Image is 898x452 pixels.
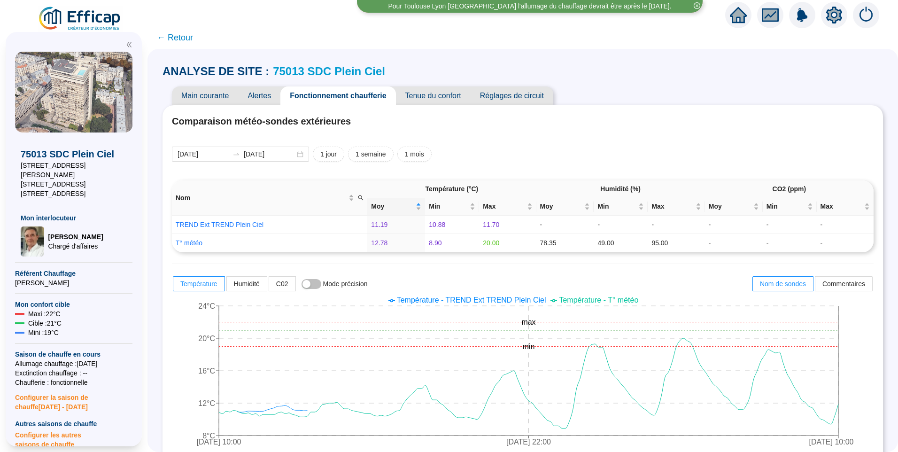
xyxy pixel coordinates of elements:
th: Min [425,198,479,216]
span: Température [180,280,217,288]
img: Chargé d'affaires [21,226,44,257]
span: search [358,195,364,201]
input: Date de fin [244,149,295,159]
tspan: [DATE] 22:00 [506,438,551,446]
span: to [232,150,240,158]
th: Moy [367,198,425,216]
th: Température (°C) [367,180,536,198]
span: 11.19 [371,221,387,228]
tspan: 24°C [198,302,215,310]
td: - [817,234,874,252]
tspan: 16°C [198,367,215,375]
img: alerts [853,2,879,28]
a: T° météo [176,239,202,247]
span: Alertes [238,86,280,105]
td: - [763,234,817,252]
th: Nom [172,180,367,216]
tspan: 12°C [198,399,215,407]
th: Min [594,198,648,216]
span: search [356,191,365,205]
span: Mon confort cible [15,300,132,309]
span: Humidité [234,280,260,288]
span: 11.70 [483,221,499,228]
tspan: [DATE] 10:00 [809,438,854,446]
h4: Comparaison météo-sondes extérieures [172,115,874,128]
span: Température - T° météo [559,296,638,304]
td: - [763,216,817,234]
span: 1 jour [320,149,337,159]
span: 1 semaine [356,149,386,159]
span: Réglages de circuit [471,86,553,105]
span: Min [766,202,805,211]
tspan: [DATE] 10:00 [197,438,241,446]
th: Moy [705,198,763,216]
span: Allumage chauffage : [DATE] [15,359,132,368]
td: - [648,216,704,234]
span: Mode précision [323,280,368,288]
span: Maxi : 22 °C [28,309,61,319]
th: Moy [536,198,594,216]
span: Moy [709,202,751,211]
span: ← Retour [157,31,193,44]
tspan: 20°C [198,335,215,343]
span: Min [429,202,468,211]
span: Fonctionnement chaufferie [280,86,395,105]
div: Pour Toulouse Lyon [GEOGRAPHIC_DATA] l'allumage du chauffage devrait être après le [DATE]. [388,1,671,11]
span: swap-right [232,150,240,158]
span: Configurer la saison de chauffe [DATE] - [DATE] [15,387,132,412]
img: alerts [789,2,815,28]
span: Main courante [172,86,238,105]
tspan: 8°C [202,432,215,440]
th: Min [763,198,817,216]
span: [PERSON_NAME] [48,232,103,242]
span: Moy [540,202,583,211]
th: Max [479,198,536,216]
th: CO2 (ppm) [705,180,874,198]
button: 1 jour [313,147,344,162]
span: C02 [276,280,288,288]
span: Nom [176,193,347,203]
span: Chaufferie : fonctionnelle [15,378,132,387]
span: [STREET_ADDRESS] [21,179,127,189]
span: ANALYSE DE SITE : [163,64,269,79]
td: 95.00 [648,234,704,252]
button: 1 semaine [348,147,394,162]
span: double-left [126,41,132,48]
tspan: min [523,343,535,351]
span: 12.78 [371,239,387,247]
span: 8.90 [429,239,441,247]
span: [PERSON_NAME] [15,278,132,288]
span: 1 mois [405,149,424,159]
span: Chargé d'affaires [48,242,103,251]
input: Date de début [178,149,229,159]
td: 49.00 [594,234,648,252]
th: Max [817,198,874,216]
span: fund [762,7,779,23]
a: 75013 SDC Plein Ciel [273,65,385,78]
span: [STREET_ADDRESS][PERSON_NAME] [21,161,127,179]
th: Max [648,198,704,216]
button: 1 mois [397,147,432,162]
tspan: max [521,318,535,326]
span: Autres saisons de chauffe [15,419,132,429]
span: Max [483,202,525,211]
img: efficap energie logo [38,6,123,32]
td: - [705,216,763,234]
span: 75013 SDC Plein Ciel [21,148,127,161]
span: home [730,7,747,23]
span: setting [826,7,843,23]
td: - [536,216,594,234]
span: close-circle [694,2,700,9]
span: 10.88 [429,221,445,228]
span: Mon interlocuteur [21,213,127,223]
span: Température - TREND Ext TREND Plein Ciel [397,296,546,304]
span: Max [821,202,862,211]
span: Saison de chauffe en cours [15,350,132,359]
span: Min [597,202,636,211]
a: TREND Ext TREND Plein Ciel [176,221,263,228]
span: 20.00 [483,239,499,247]
td: 78.35 [536,234,594,252]
span: Référent Chauffage [15,269,132,278]
span: Commentaires [822,280,865,288]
